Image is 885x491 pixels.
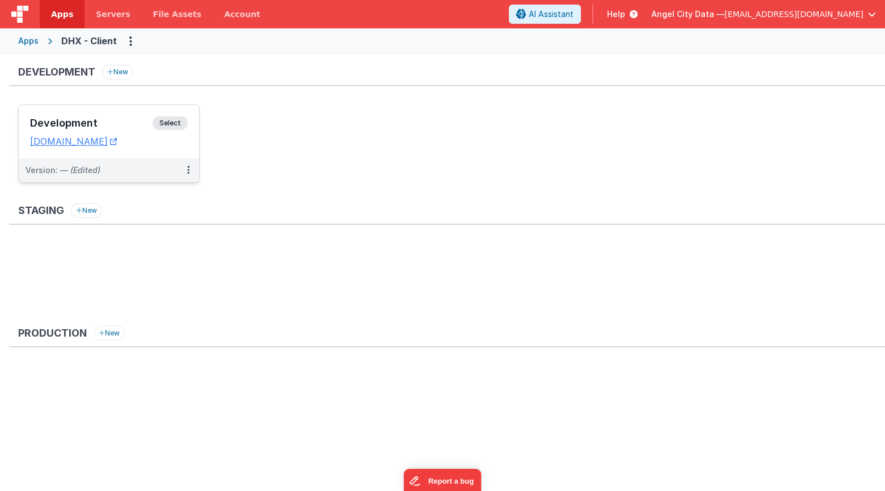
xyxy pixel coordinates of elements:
[30,136,117,147] a: [DOMAIN_NAME]
[18,66,95,78] h3: Development
[30,117,153,129] h3: Development
[651,9,876,20] button: Angel City Data — [EMAIL_ADDRESS][DOMAIN_NAME]
[94,326,125,341] button: New
[529,9,574,20] span: AI Assistant
[96,9,130,20] span: Servers
[607,9,625,20] span: Help
[102,65,133,79] button: New
[51,9,73,20] span: Apps
[18,328,87,339] h3: Production
[61,34,117,48] div: DHX - Client
[153,9,202,20] span: File Assets
[651,9,724,20] span: Angel City Data —
[71,203,102,218] button: New
[18,35,39,47] div: Apps
[509,5,581,24] button: AI Assistant
[18,205,64,216] h3: Staging
[26,165,100,176] div: Version: —
[153,116,188,130] span: Select
[70,165,100,175] span: (Edited)
[724,9,863,20] span: [EMAIL_ADDRESS][DOMAIN_NAME]
[121,32,140,50] button: Options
